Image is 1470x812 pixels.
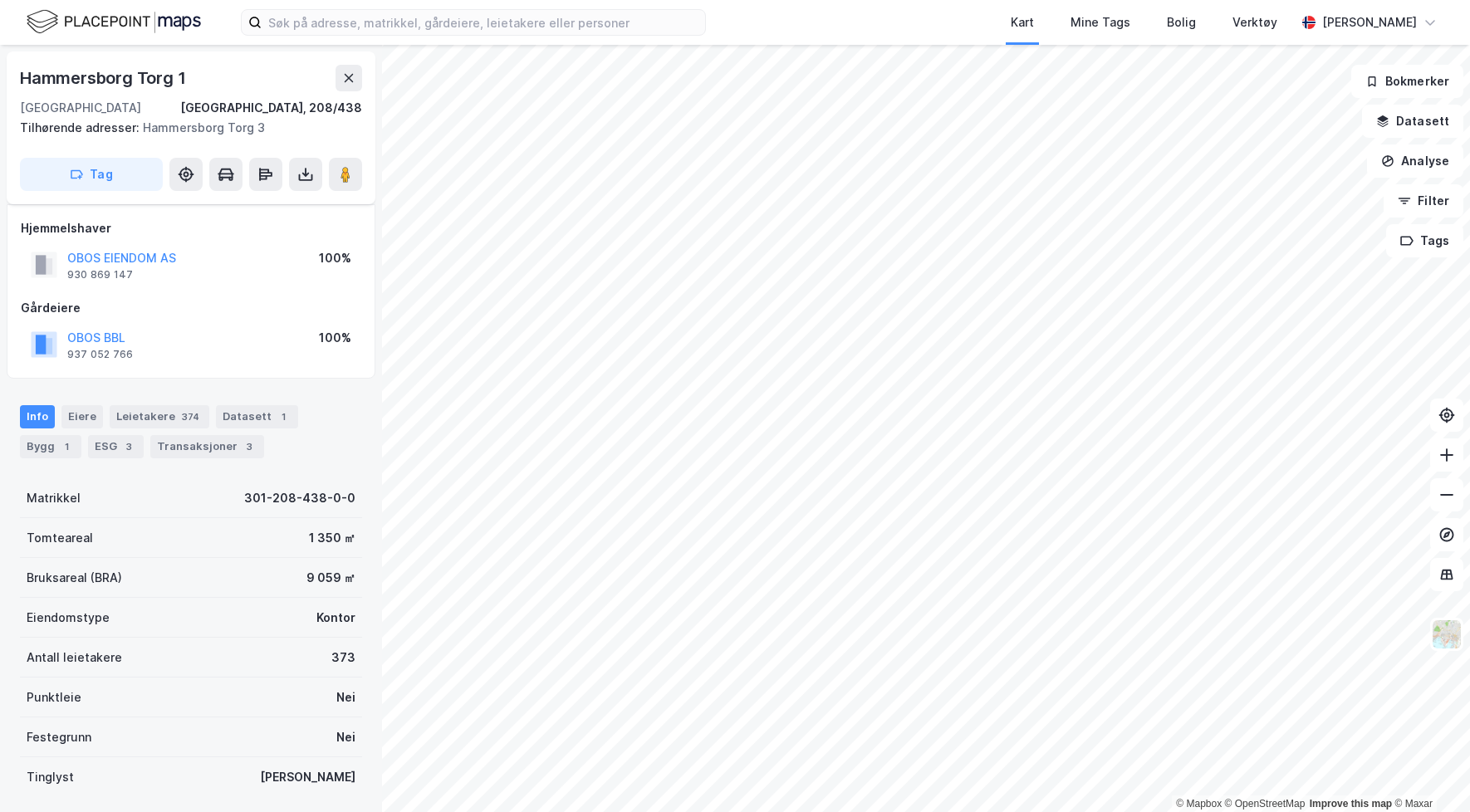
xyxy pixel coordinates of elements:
div: Kart [1011,12,1034,32]
div: Festegrunn [27,727,91,747]
div: Verktøy [1232,12,1277,32]
a: Mapbox [1176,798,1222,810]
div: Mine Tags [1071,12,1130,32]
div: Hammersborg Torg 1 [20,65,189,91]
div: 937 052 766 [67,348,133,361]
div: 374 [179,408,203,425]
div: Eiere [61,405,103,428]
div: Info [20,405,55,428]
div: 3 [120,438,137,455]
div: Nei [336,727,355,747]
div: [GEOGRAPHIC_DATA], 208/438 [180,98,362,118]
img: logo.f888ab2527a4732fd821a326f86c7f29.svg [27,7,201,37]
div: Matrikkel [27,488,81,508]
div: Bruksareal (BRA) [27,568,122,588]
div: Bolig [1167,12,1196,32]
a: OpenStreetMap [1225,798,1306,810]
div: 100% [319,248,351,268]
div: Transaksjoner [150,435,264,458]
div: 3 [241,438,257,455]
div: Kontrollprogram for chat [1387,732,1470,812]
button: Tag [20,158,163,191]
div: [GEOGRAPHIC_DATA] [20,98,141,118]
div: Gårdeiere [21,298,361,318]
div: 1 350 ㎡ [309,528,355,548]
span: Tilhørende adresser: [20,120,143,135]
div: Leietakere [110,405,209,428]
div: [PERSON_NAME] [260,767,355,787]
button: Analyse [1367,144,1463,178]
div: Bygg [20,435,81,458]
div: Datasett [216,405,298,428]
div: 301-208-438-0-0 [244,488,355,508]
div: 1 [275,408,292,425]
div: Hjemmelshaver [21,218,361,238]
div: 100% [319,328,351,348]
button: Bokmerker [1351,65,1463,98]
button: Tags [1386,224,1463,257]
img: Z [1431,619,1463,650]
input: Søk på adresse, matrikkel, gårdeiere, leietakere eller personer [262,10,705,35]
div: 373 [331,648,355,668]
div: [PERSON_NAME] [1322,12,1417,32]
a: Improve this map [1310,798,1392,810]
div: 930 869 147 [67,268,133,281]
div: Tinglyst [27,767,74,787]
button: Datasett [1362,105,1463,138]
div: ESG [88,435,144,458]
iframe: Chat Widget [1387,732,1470,812]
div: Kontor [316,608,355,628]
div: Tomteareal [27,528,93,548]
div: Eiendomstype [27,608,110,628]
button: Filter [1384,184,1463,218]
div: Hammersborg Torg 3 [20,118,349,138]
div: Nei [336,687,355,707]
div: Antall leietakere [27,648,122,668]
div: Punktleie [27,687,81,707]
div: 1 [58,438,75,455]
div: 9 059 ㎡ [306,568,355,588]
